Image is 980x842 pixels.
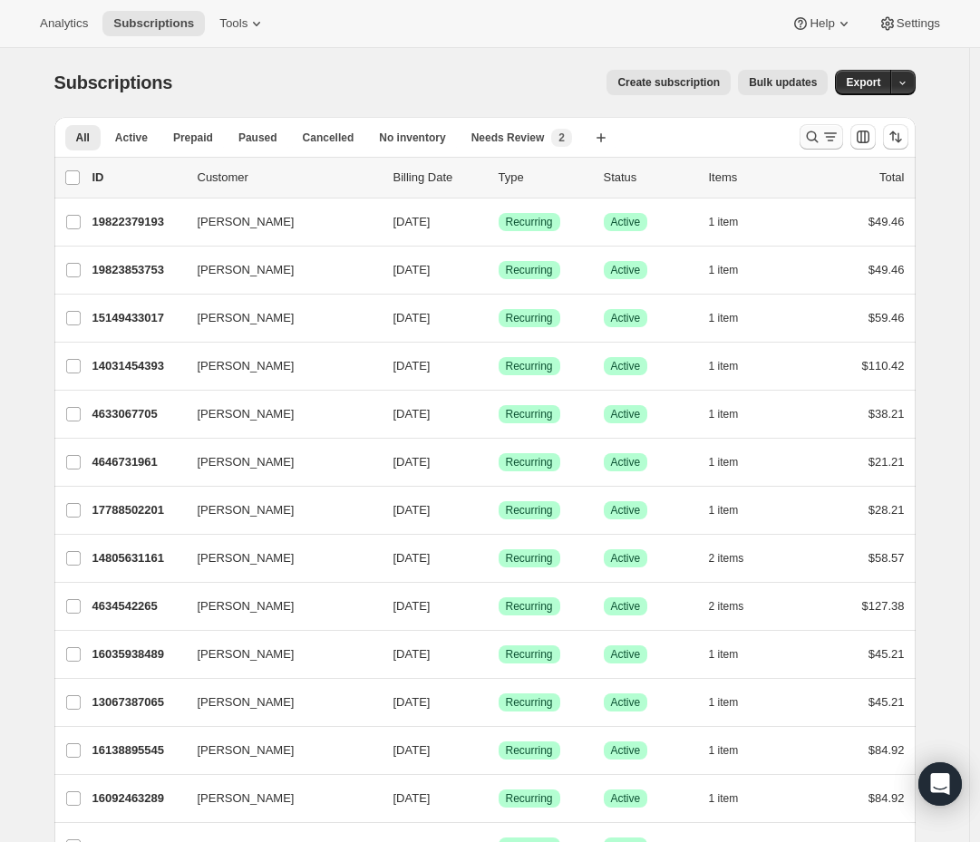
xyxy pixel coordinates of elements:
[709,647,739,662] span: 1 item
[379,131,445,145] span: No inventory
[54,73,173,92] span: Subscriptions
[868,791,905,805] span: $84.92
[862,599,905,613] span: $127.38
[709,450,759,475] button: 1 item
[868,311,905,324] span: $59.46
[709,257,759,283] button: 1 item
[506,647,553,662] span: Recurring
[29,11,99,36] button: Analytics
[709,209,759,235] button: 1 item
[187,352,368,381] button: [PERSON_NAME]
[198,357,295,375] span: [PERSON_NAME]
[506,455,553,469] span: Recurring
[709,551,744,566] span: 2 items
[393,599,431,613] span: [DATE]
[506,359,553,373] span: Recurring
[198,645,295,663] span: [PERSON_NAME]
[92,453,183,471] p: 4646731961
[92,690,905,715] div: 13067387065[PERSON_NAME][DATE]SuccessRecurringSuccessActive1 item$45.21
[611,359,641,373] span: Active
[187,640,368,669] button: [PERSON_NAME]
[868,407,905,421] span: $38.21
[506,695,553,710] span: Recurring
[883,124,908,150] button: Sort the results
[393,503,431,517] span: [DATE]
[393,455,431,469] span: [DATE]
[219,16,247,31] span: Tools
[102,11,205,36] button: Subscriptions
[506,743,553,758] span: Recurring
[868,551,905,565] span: $58.57
[850,124,876,150] button: Customize table column order and visibility
[611,599,641,614] span: Active
[709,791,739,806] span: 1 item
[209,11,277,36] button: Tools
[709,695,739,710] span: 1 item
[198,549,295,567] span: [PERSON_NAME]
[393,169,484,187] p: Billing Date
[40,16,88,31] span: Analytics
[471,131,545,145] span: Needs Review
[611,311,641,325] span: Active
[709,690,759,715] button: 1 item
[92,402,905,427] div: 4633067705[PERSON_NAME][DATE]SuccessRecurringSuccessActive1 item$38.21
[868,503,905,517] span: $28.21
[76,131,90,145] span: All
[499,169,589,187] div: Type
[709,402,759,427] button: 1 item
[506,551,553,566] span: Recurring
[897,16,940,31] span: Settings
[198,261,295,279] span: [PERSON_NAME]
[92,405,183,423] p: 4633067705
[198,213,295,231] span: [PERSON_NAME]
[709,305,759,331] button: 1 item
[709,455,739,469] span: 1 item
[611,695,641,710] span: Active
[92,594,905,619] div: 4634542265[PERSON_NAME][DATE]SuccessRecurringSuccessActive2 items$127.38
[617,75,720,90] span: Create subscription
[709,594,764,619] button: 2 items
[709,311,739,325] span: 1 item
[92,693,183,711] p: 13067387065
[198,597,295,615] span: [PERSON_NAME]
[868,11,951,36] button: Settings
[709,215,739,229] span: 1 item
[868,647,905,661] span: $45.21
[606,70,731,95] button: Create subscription
[868,695,905,709] span: $45.21
[198,309,295,327] span: [PERSON_NAME]
[198,501,295,519] span: [PERSON_NAME]
[198,693,295,711] span: [PERSON_NAME]
[862,359,905,373] span: $110.42
[187,688,368,717] button: [PERSON_NAME]
[611,791,641,806] span: Active
[92,786,905,811] div: 16092463289[PERSON_NAME][DATE]SuccessRecurringSuccessActive1 item$84.92
[709,743,739,758] span: 1 item
[393,791,431,805] span: [DATE]
[879,169,904,187] p: Total
[92,501,183,519] p: 17788502201
[198,453,295,471] span: [PERSON_NAME]
[393,551,431,565] span: [DATE]
[92,741,183,760] p: 16138895545
[92,305,905,331] div: 15149433017[PERSON_NAME][DATE]SuccessRecurringSuccessActive1 item$59.46
[709,503,739,518] span: 1 item
[506,791,553,806] span: Recurring
[113,16,194,31] span: Subscriptions
[303,131,354,145] span: Cancelled
[611,215,641,229] span: Active
[187,448,368,477] button: [PERSON_NAME]
[810,16,834,31] span: Help
[868,455,905,469] span: $21.21
[918,762,962,806] div: Open Intercom Messenger
[709,642,759,667] button: 1 item
[611,407,641,421] span: Active
[587,125,616,150] button: Create new view
[393,743,431,757] span: [DATE]
[868,215,905,228] span: $49.46
[709,169,800,187] div: Items
[749,75,817,90] span: Bulk updates
[92,169,905,187] div: IDCustomerBilling DateTypeStatusItemsTotal
[709,546,764,571] button: 2 items
[709,599,744,614] span: 2 items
